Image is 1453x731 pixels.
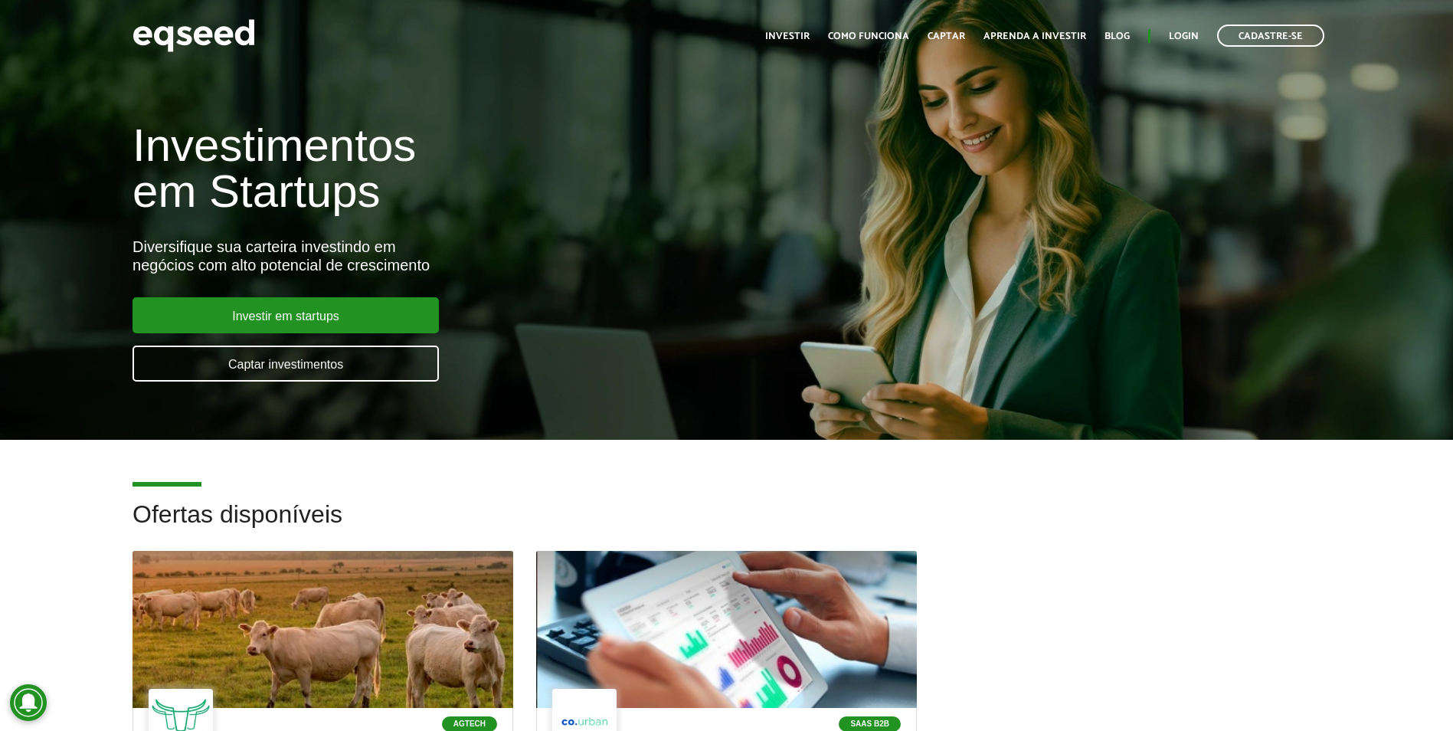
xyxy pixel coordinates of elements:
div: Diversifique sua carteira investindo em negócios com alto potencial de crescimento [133,238,836,274]
a: Captar [928,31,965,41]
a: Cadastre-se [1217,25,1324,47]
h1: Investimentos em Startups [133,123,836,215]
a: Investir em startups [133,297,439,333]
img: EqSeed [133,15,255,56]
a: Investir [765,31,810,41]
a: Blog [1104,31,1130,41]
h2: Ofertas disponíveis [133,501,1320,551]
a: Aprenda a investir [983,31,1086,41]
a: Login [1169,31,1199,41]
a: Captar investimentos [133,346,439,382]
a: Como funciona [828,31,909,41]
